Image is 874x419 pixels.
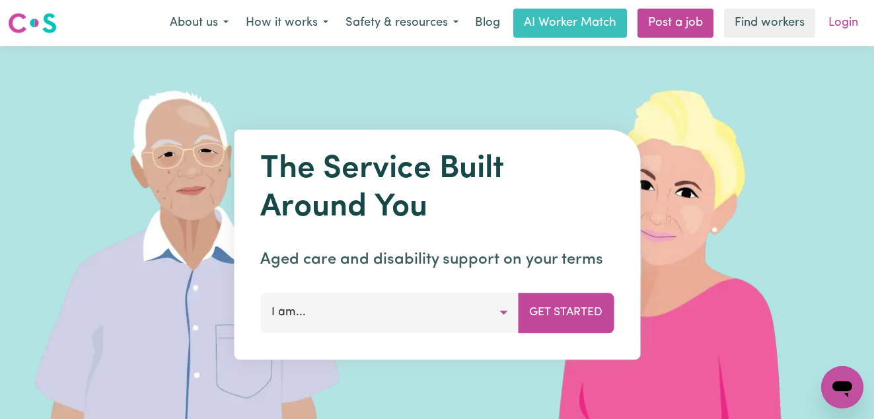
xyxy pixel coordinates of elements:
[260,293,519,332] button: I am...
[467,9,508,38] a: Blog
[724,9,815,38] a: Find workers
[518,293,614,332] button: Get Started
[260,151,614,227] h1: The Service Built Around You
[8,11,57,35] img: Careseekers logo
[161,9,237,37] button: About us
[237,9,337,37] button: How it works
[260,248,614,272] p: Aged care and disability support on your terms
[821,366,863,408] iframe: Button to launch messaging window
[8,8,57,38] a: Careseekers logo
[637,9,713,38] a: Post a job
[513,9,627,38] a: AI Worker Match
[337,9,467,37] button: Safety & resources
[820,9,866,38] a: Login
